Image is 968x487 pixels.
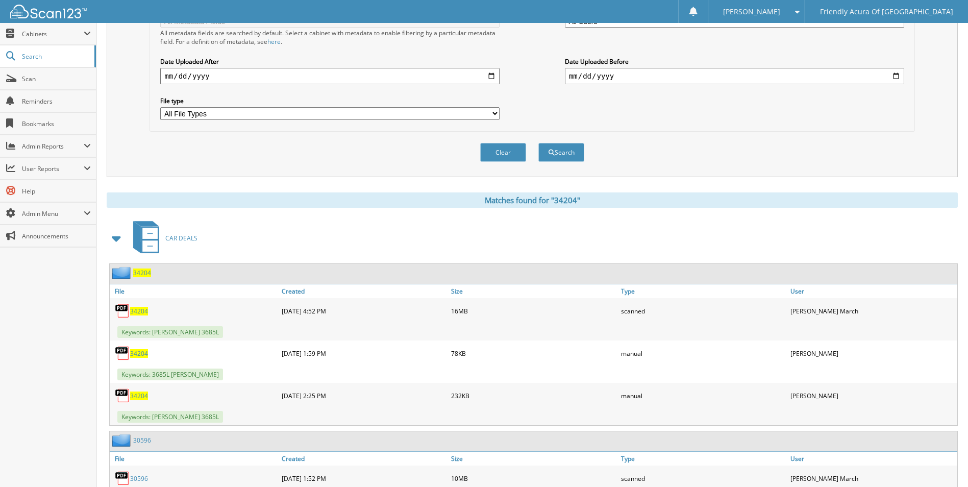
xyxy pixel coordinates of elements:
[117,326,223,338] span: Keywords: [PERSON_NAME] 3685L
[112,434,133,447] img: folder2.png
[618,452,788,466] a: Type
[565,57,904,66] label: Date Uploaded Before
[279,301,449,321] div: [DATE] 4:52 PM
[133,269,151,277] a: 34204
[22,232,91,240] span: Announcements
[133,436,151,445] a: 30596
[267,37,281,46] a: here
[279,452,449,466] a: Created
[115,388,130,403] img: PDF.png
[130,307,148,315] a: 34204
[22,187,91,196] span: Help
[788,452,957,466] a: User
[279,284,449,298] a: Created
[723,9,780,15] span: [PERSON_NAME]
[160,68,500,84] input: start
[820,9,953,15] span: Friendly Acura Of [GEOGRAPHIC_DATA]
[449,452,618,466] a: Size
[618,343,788,363] div: manual
[279,385,449,406] div: [DATE] 2:25 PM
[22,164,84,173] span: User Reports
[788,301,957,321] div: [PERSON_NAME] March
[165,234,197,242] span: CAR DEALS
[160,96,500,105] label: File type
[22,209,84,218] span: Admin Menu
[115,303,130,319] img: PDF.png
[618,385,788,406] div: manual
[480,143,526,162] button: Clear
[449,385,618,406] div: 232KB
[22,30,84,38] span: Cabinets
[788,385,957,406] div: [PERSON_NAME]
[449,284,618,298] a: Size
[160,29,500,46] div: All metadata fields are searched by default. Select a cabinet with metadata to enable filtering b...
[22,142,84,151] span: Admin Reports
[449,343,618,363] div: 78KB
[22,52,89,61] span: Search
[22,97,91,106] span: Reminders
[618,301,788,321] div: scanned
[160,57,500,66] label: Date Uploaded After
[565,68,904,84] input: end
[117,369,223,380] span: Keywords: 3685L [PERSON_NAME]
[22,119,91,128] span: Bookmarks
[112,266,133,279] img: folder2.png
[110,452,279,466] a: File
[107,192,958,208] div: Matches found for "34204"
[115,471,130,486] img: PDF.png
[538,143,584,162] button: Search
[788,284,957,298] a: User
[130,392,148,400] a: 34204
[22,75,91,83] span: Scan
[117,411,223,423] span: Keywords: [PERSON_NAME] 3685L
[127,218,197,258] a: CAR DEALS
[130,349,148,358] a: 34204
[279,343,449,363] div: [DATE] 1:59 PM
[449,301,618,321] div: 16MB
[130,474,148,483] a: 30596
[788,343,957,363] div: [PERSON_NAME]
[10,5,87,18] img: scan123-logo-white.svg
[115,346,130,361] img: PDF.png
[917,438,968,487] iframe: Chat Widget
[110,284,279,298] a: File
[618,284,788,298] a: Type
